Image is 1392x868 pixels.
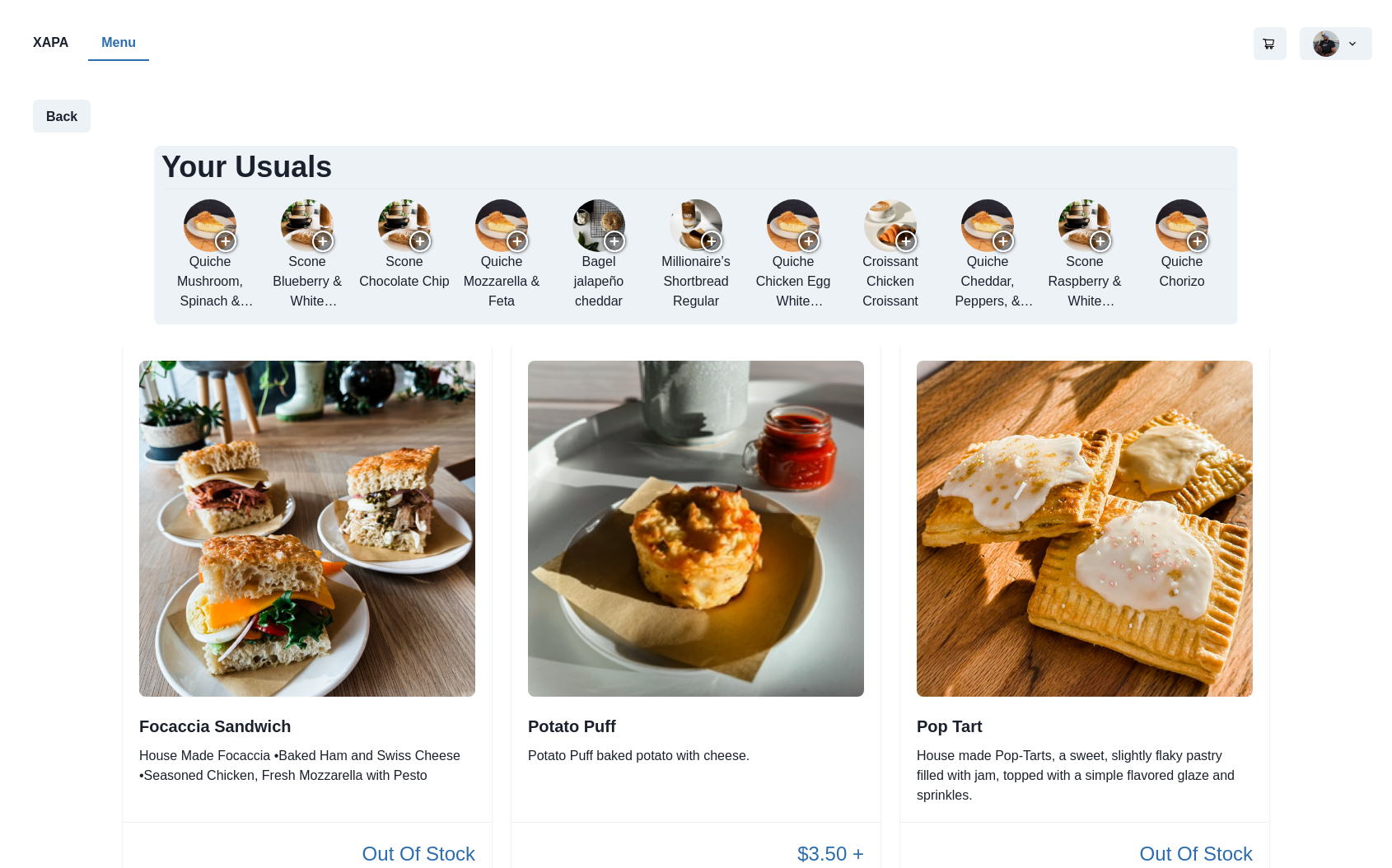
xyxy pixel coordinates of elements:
p: Quiche Mushroom, Spinach & [PERSON_NAME] [156,252,264,311]
div: add re-order Millionaire’s Shortbread to cart [651,199,741,315]
img: original.jpeg [864,199,917,252]
div: add re-order Quiche to cart [748,199,838,315]
div: add re-order Scone to cart [262,199,353,315]
h2: Focaccia Sandwich [139,716,475,736]
img: original.jpeg [378,199,431,252]
img: original.jpeg [917,361,1253,697]
div: add re-order Quiche to cart [456,199,547,315]
img: original.jpeg [670,199,722,252]
img: original.jpeg [475,199,528,252]
p: House made Pop-Tarts, a sweet, slightly flaky pastry filled with jam, topped with a simple flavor... [917,746,1253,805]
p: Scone Chocolate Chip [359,252,449,292]
p: Quiche Chorizo [1159,252,1204,292]
p: Potato Puff baked potato with cheese. [528,746,864,766]
img: original.jpeg [767,199,820,252]
img: original.jpeg [528,361,864,697]
div: add re-order Quiche to cart [1137,199,1227,315]
img: original.jpeg [184,199,236,252]
h2: Your Usuals [158,149,1234,184]
img: original.jpeg [961,199,1014,252]
div: add re-order Quiche to cart [165,199,255,315]
div: add re-order Scone to cart [359,199,450,315]
p: Scone Blueberry & White Chocolate Drizzle [262,252,353,311]
button: Back [33,100,91,133]
button: Go to your shopping cart [1254,27,1287,60]
p: Bagel jalapeño cheddar [554,252,644,311]
div: add re-order Bagel to cart [554,199,644,315]
p: Croissant Chicken Croissant [845,252,936,311]
img: original.jpeg [281,199,334,252]
div: add re-order Quiche to cart [942,199,1033,315]
img: original.jpeg [1058,199,1111,252]
h2: Pop Tart [917,716,1253,736]
img: original.jpeg [572,199,625,252]
p: Millionaire’s Shortbread Regular [651,252,741,311]
div: add re-order Scone to cart [1039,199,1130,315]
p: XAPA [33,33,68,53]
p: Quiche Chicken Egg White Crustless [748,252,838,311]
p: Menu [101,33,136,53]
img: original.jpeg [1156,199,1208,252]
p: Scone Raspberry & White Chocolate Drizzle [1039,252,1130,311]
p: Quiche Mozzarella & Feta [456,252,547,311]
h2: Potato Puff [528,716,864,736]
button: Goshen Holmes [1300,27,1372,60]
p: Quiche Cheddar, Peppers, & Onions [942,252,1033,311]
p: House Made Focaccia •Baked Ham and Swiss Cheese •Seasoned Chicken, Fresh Mozzarella with Pesto [139,746,475,786]
div: add re-order Croissant to cart [845,199,936,315]
img: original.jpeg [139,361,475,697]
